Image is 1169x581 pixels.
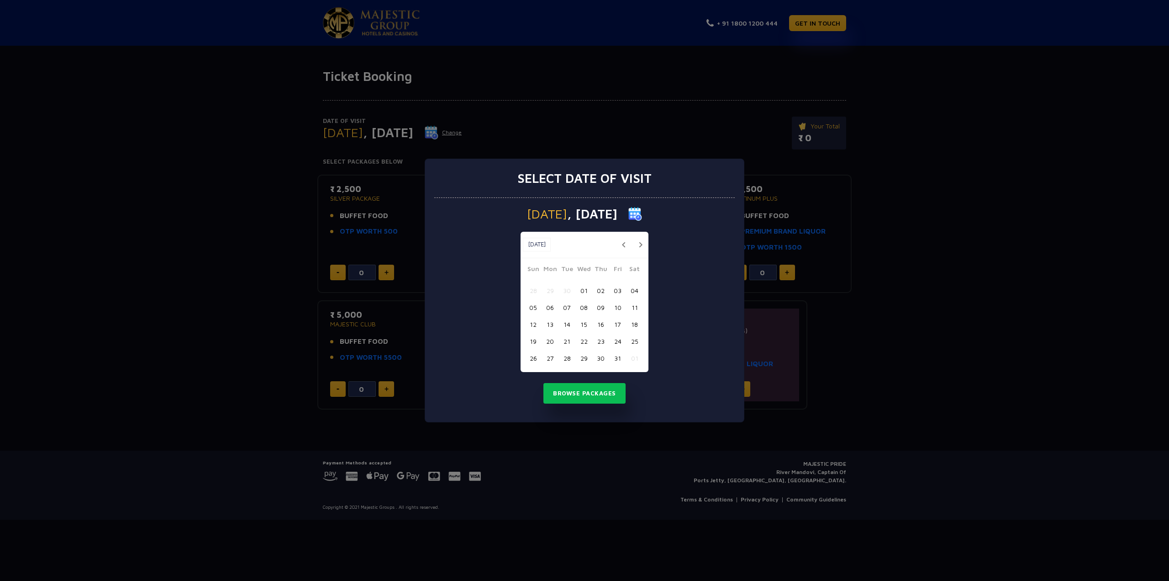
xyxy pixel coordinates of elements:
[609,264,626,277] span: Fri
[609,282,626,299] button: 03
[575,282,592,299] button: 01
[525,350,542,367] button: 26
[626,316,643,333] button: 18
[558,350,575,367] button: 28
[592,350,609,367] button: 30
[542,316,558,333] button: 13
[517,171,652,186] h3: Select date of visit
[609,299,626,316] button: 10
[543,383,626,404] button: Browse Packages
[592,299,609,316] button: 09
[525,299,542,316] button: 05
[575,264,592,277] span: Wed
[527,208,567,220] span: [DATE]
[558,282,575,299] button: 30
[558,316,575,333] button: 14
[558,333,575,350] button: 21
[626,282,643,299] button: 04
[542,299,558,316] button: 06
[575,299,592,316] button: 08
[558,299,575,316] button: 07
[542,264,558,277] span: Mon
[592,282,609,299] button: 02
[592,264,609,277] span: Thu
[626,350,643,367] button: 01
[626,264,643,277] span: Sat
[575,350,592,367] button: 29
[525,333,542,350] button: 19
[525,264,542,277] span: Sun
[575,316,592,333] button: 15
[592,333,609,350] button: 23
[542,333,558,350] button: 20
[542,350,558,367] button: 27
[609,350,626,367] button: 31
[567,208,617,220] span: , [DATE]
[558,264,575,277] span: Tue
[525,282,542,299] button: 28
[592,316,609,333] button: 16
[542,282,558,299] button: 29
[628,207,642,221] img: calender icon
[575,333,592,350] button: 22
[626,299,643,316] button: 11
[525,316,542,333] button: 12
[626,333,643,350] button: 25
[523,238,551,251] button: [DATE]
[609,316,626,333] button: 17
[609,333,626,350] button: 24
